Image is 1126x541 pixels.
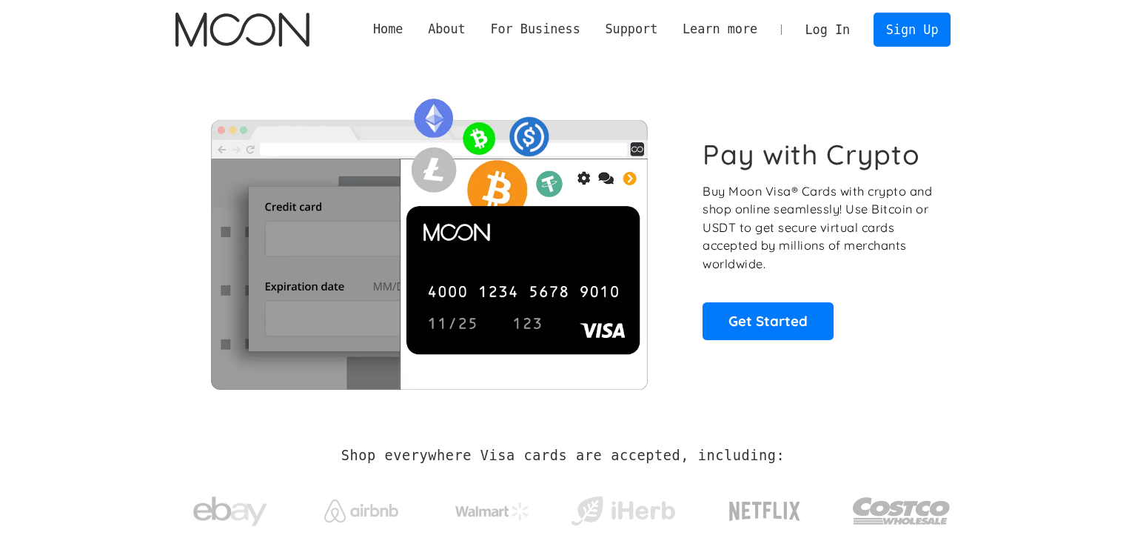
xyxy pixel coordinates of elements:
a: Sign Up [874,13,951,46]
a: Get Started [703,302,834,339]
img: Airbnb [324,499,398,522]
img: Netflix [728,493,802,530]
h2: Shop everywhere Visa cards are accepted, including: [341,448,785,464]
div: For Business [490,20,580,39]
img: ebay [193,488,267,535]
div: Learn more [683,20,757,39]
a: iHerb [568,477,678,538]
img: Moon Cards let you spend your crypto anywhere Visa is accepted. [175,88,683,389]
a: Airbnb [306,485,416,530]
a: Netflix [699,478,831,537]
p: Buy Moon Visa® Cards with crypto and shop online seamlessly! Use Bitcoin or USDT to get secure vi... [703,182,934,273]
div: Support [593,20,670,39]
div: Learn more [670,20,770,39]
img: Costco [852,483,951,539]
img: Moon Logo [175,13,309,47]
h1: Pay with Crypto [703,138,920,171]
img: iHerb [568,492,678,531]
a: home [175,13,309,47]
div: For Business [478,20,593,39]
div: Support [605,20,657,39]
a: Log In [793,13,862,46]
img: Walmart [455,502,529,520]
a: Walmart [437,488,547,528]
div: About [428,20,466,39]
a: Home [361,20,415,39]
div: About [415,20,477,39]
